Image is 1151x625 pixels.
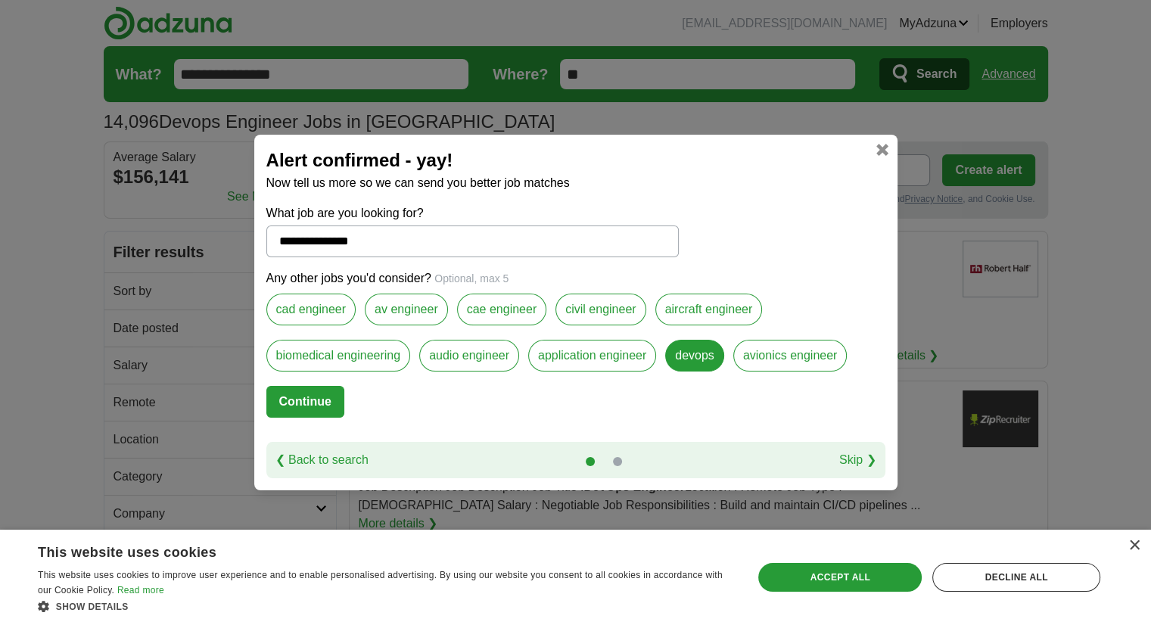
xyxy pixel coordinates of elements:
[266,269,885,288] p: Any other jobs you'd consider?
[419,340,519,372] label: audio engineer
[434,272,509,285] span: Optional, max 5
[655,294,763,325] label: aircraft engineer
[555,294,645,325] label: civil engineer
[266,204,679,222] label: What job are you looking for?
[275,451,369,469] a: ❮ Back to search
[932,563,1100,592] div: Decline all
[665,340,724,372] label: devops
[528,340,656,372] label: application engineer
[266,147,885,174] h2: Alert confirmed - yay!
[38,570,723,595] span: This website uses cookies to improve user experience and to enable personalised advertising. By u...
[733,340,848,372] label: avionics engineer
[117,585,164,595] a: Read more, opens a new window
[38,539,694,561] div: This website uses cookies
[758,563,922,592] div: Accept all
[266,174,885,192] p: Now tell us more so we can send you better job matches
[1128,540,1140,552] div: Close
[839,451,876,469] a: Skip ❯
[457,294,547,325] label: cae engineer
[56,602,129,612] span: Show details
[266,340,411,372] label: biomedical engineering
[266,294,356,325] label: cad engineer
[365,294,448,325] label: av engineer
[38,599,732,614] div: Show details
[266,386,344,418] button: Continue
